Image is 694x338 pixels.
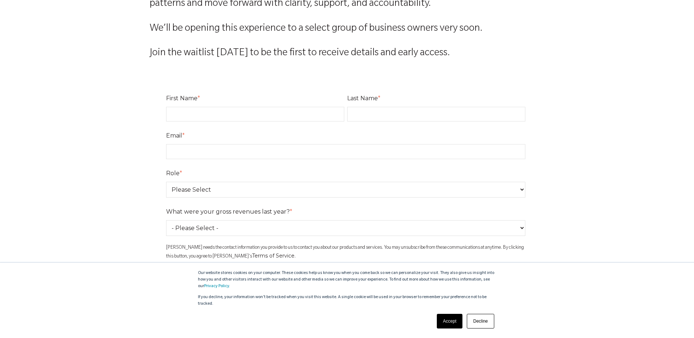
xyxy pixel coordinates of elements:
span: Last Name [347,95,378,102]
span: What were your gross revenues last year? [166,208,290,215]
span: First Name [166,95,198,102]
p: [PERSON_NAME] needs the contact information you provide to us to contact you about our products a... [166,244,528,261]
p: We’ll be opening this experience to a select group of business owners very soon. [150,21,545,37]
p: If you decline, your information won’t be tracked when you visit this website. A single cookie wi... [198,294,496,307]
span: Email [166,132,182,139]
a: Privacy Policy [204,284,229,289]
p: Join the waitlist [DATE] to be the first to receive details and early access. [150,45,545,62]
span: Role [166,170,180,177]
a: Terms of Service. [252,252,296,259]
a: Decline [467,314,494,328]
p: Our website stores cookies on your computer. These cookies help us know you when you come back so... [198,270,496,290]
a: Accept [437,314,463,328]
